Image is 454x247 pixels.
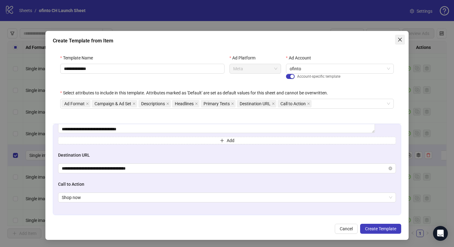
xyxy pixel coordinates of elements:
[53,37,401,45] div: Create Template from Item
[233,64,277,73] span: Meta
[58,181,396,188] h4: Call to Action
[278,100,312,107] span: Call to Action
[272,102,275,105] span: close
[58,152,396,158] h4: Destination URL
[138,100,171,107] span: Descriptions
[141,100,165,107] span: Descriptions
[58,106,396,144] div: Multi-text input container - paste or copy values
[195,102,198,105] span: close
[307,102,310,105] span: close
[60,54,97,61] label: Template Name
[166,102,169,105] span: close
[395,35,405,45] button: Close
[95,100,131,107] span: Campaign & Ad Set
[389,167,392,170] button: close-circle
[335,224,358,234] button: Cancel
[60,64,225,74] input: Template Name
[61,100,90,107] span: Ad Format
[297,74,340,80] span: Account-specific template
[433,226,448,241] div: Open Intercom Messenger
[229,54,259,61] label: Ad Platform
[360,224,401,234] button: Create Template
[227,138,234,143] span: Add
[397,37,402,42] span: close
[86,102,89,105] span: close
[132,102,136,105] span: close
[237,100,276,107] span: Destination URL
[172,100,200,107] span: Headlines
[231,102,234,105] span: close
[340,226,353,231] span: Cancel
[62,193,392,202] span: Shop now
[64,100,85,107] span: Ad Format
[60,89,332,96] label: Select attributes to include in this template. Attributes marked as 'Default' are set as default ...
[290,64,390,73] span: ofinto
[280,100,306,107] span: Call to Action
[175,100,194,107] span: Headlines
[204,100,230,107] span: Primary Texts
[92,100,137,107] span: Campaign & Ad Set
[365,226,396,231] span: Create Template
[58,137,396,144] button: Add
[240,100,271,107] span: Destination URL
[220,138,224,143] span: plus
[286,54,315,61] label: Ad Account
[201,100,236,107] span: Primary Texts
